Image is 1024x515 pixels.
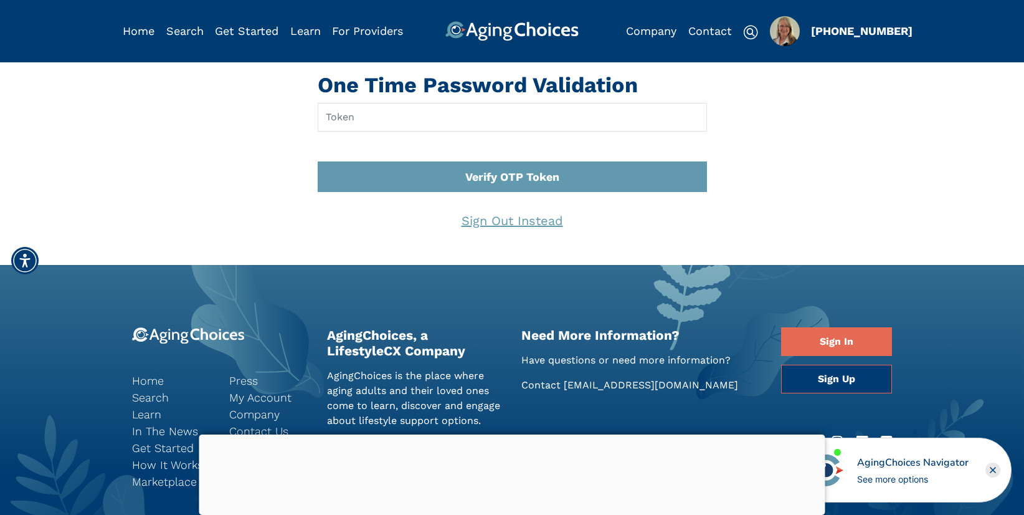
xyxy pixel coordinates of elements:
a: Company [626,24,676,37]
div: AgingChoices Navigator [857,455,969,470]
a: Marketplace [132,473,211,490]
a: Search [132,389,211,406]
a: Get Started [132,440,211,456]
div: Close [985,463,1000,478]
a: In The News [132,423,211,440]
a: Company [229,406,308,423]
p: AgingChoices is the place where aging adults and their loved ones come to learn, discover and eng... [327,368,503,428]
a: LinkedIn [856,432,868,452]
img: AgingChoices [445,21,579,41]
input: Token [318,103,707,132]
img: search-icon.svg [743,25,758,40]
a: Facebook [781,432,792,452]
iframe: Advertisement [199,435,825,512]
button: Verify OTP Token [318,161,707,192]
a: Sign Out Instead [451,205,574,237]
a: Home [132,372,211,389]
a: Learn [132,406,211,423]
div: Popover trigger [770,16,800,46]
img: 9-logo.svg [132,327,245,344]
p: Contact [521,378,762,393]
a: [PHONE_NUMBER] [811,24,913,37]
a: My Account [229,389,308,406]
div: Accessibility Menu [11,247,39,274]
h2: Need More Information? [521,327,762,343]
a: Instagram [832,432,843,452]
a: Press [229,372,308,389]
a: Learn [290,24,321,37]
img: 0d6ac745-f77c-4484-9392-b54ca61ede62.jpg [770,16,800,46]
a: Home [123,24,154,37]
a: How It Works [132,456,211,473]
a: Contact [688,24,732,37]
div: See more options [857,473,969,486]
a: Get Started [215,24,278,37]
img: avatar [804,449,846,491]
a: Sign In [781,327,892,356]
a: Search [166,24,204,37]
a: [EMAIL_ADDRESS][DOMAIN_NAME] [564,379,738,391]
div: Popover trigger [166,21,204,41]
a: For Providers [332,24,403,37]
a: Sign Up [781,365,892,393]
h1: One Time Password Validation [318,72,707,98]
h2: AgingChoices, a LifestyleCX Company [327,327,503,359]
a: RSS Feed [881,432,892,452]
a: Twitter [805,432,818,452]
a: Contact Us [229,423,308,440]
p: Have questions or need more information? [521,353,762,368]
